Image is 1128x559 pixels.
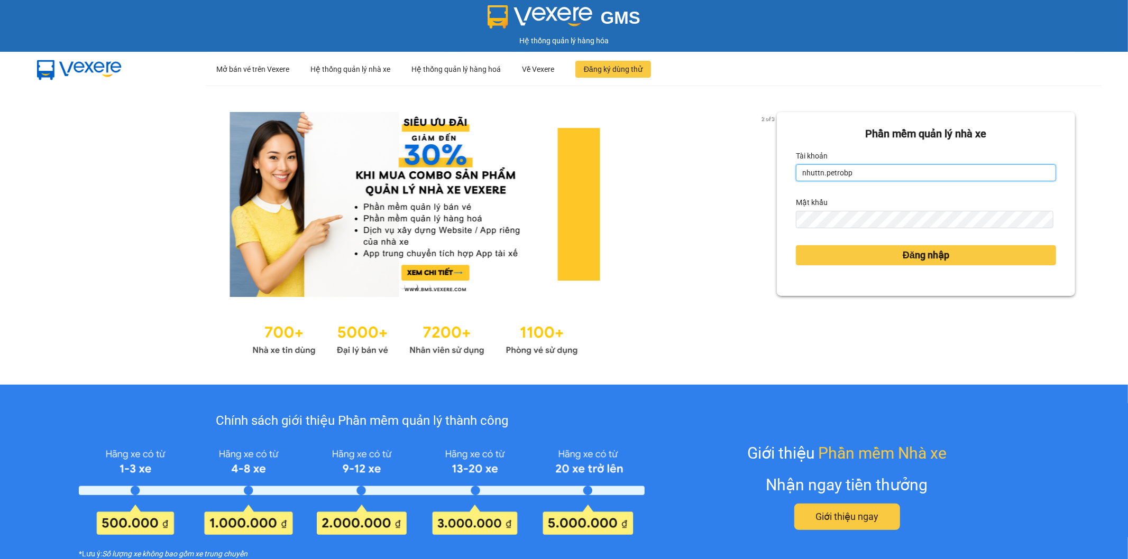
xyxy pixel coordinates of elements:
img: mbUUG5Q.png [26,52,132,87]
input: Tài khoản [796,164,1056,181]
span: GMS [601,8,640,27]
li: slide item 3 [426,284,430,288]
span: Đăng ký dùng thử [584,63,643,75]
button: next slide / item [762,112,777,297]
button: Đăng ký dùng thử [575,61,651,78]
span: Phần mềm Nhà xe [818,441,947,465]
img: Statistics.png [252,318,578,358]
div: Hệ thống quản lý hàng hóa [3,35,1125,46]
a: GMS [488,16,640,24]
p: 2 of 3 [758,112,777,126]
button: Đăng nhập [796,245,1056,265]
span: Giới thiệu ngay [815,509,878,524]
div: Về Vexere [522,52,554,86]
div: Mở bán vé trên Vexere [216,52,289,86]
div: Giới thiệu [747,441,947,465]
button: previous slide / item [53,112,68,297]
div: Nhận ngay tiền thưởng [766,472,928,497]
input: Mật khẩu [796,211,1053,228]
label: Tài khoản [796,147,828,164]
img: logo 2 [488,5,592,29]
div: Hệ thống quản lý hàng hoá [411,52,501,86]
label: Mật khẩu [796,194,828,211]
img: policy-intruduce-detail.png [79,444,645,535]
div: Hệ thống quản lý nhà xe [310,52,390,86]
li: slide item 1 [400,284,405,288]
span: Đăng nhập [903,248,949,263]
div: Phần mềm quản lý nhà xe [796,126,1056,142]
li: slide item 2 [413,284,417,288]
div: Chính sách giới thiệu Phần mềm quản lý thành công [79,411,645,431]
button: Giới thiệu ngay [794,504,900,530]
